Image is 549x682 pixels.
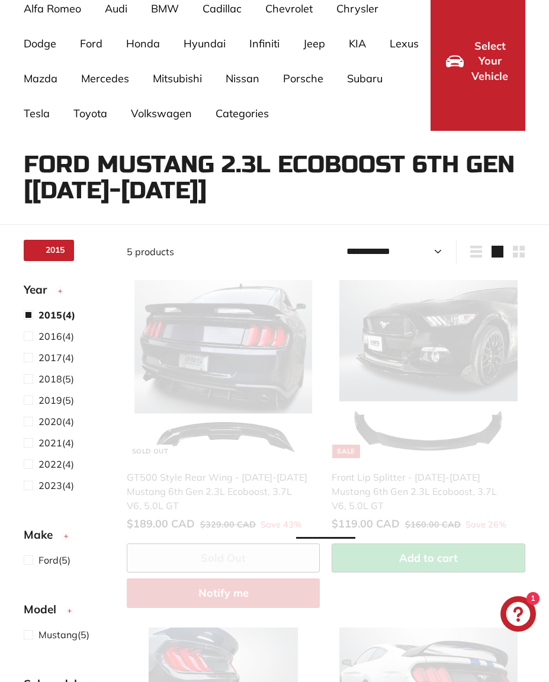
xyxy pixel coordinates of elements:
[24,523,108,552] button: Make
[201,551,246,565] span: Sold Out
[24,526,62,543] span: Make
[68,26,114,61] a: Ford
[38,628,89,642] span: (5)
[62,96,119,131] a: Toyota
[332,272,525,543] a: Sale Front Lip Splitter - [DATE]-[DATE] Mustang 6th Gen 2.3L Ecoboost, 3.7L V6, 5.0L GT Save 26%
[332,543,525,573] button: Add to cart
[127,272,320,543] a: Sold Out GT500 Style Rear Wing - [DATE]-[DATE] Mustang 6th Gen 2.3L Ecoboost, 3.7L V6, 5.0L GT Sa...
[38,416,62,427] span: 2020
[204,96,281,131] a: Categories
[399,551,458,565] span: Add to cart
[38,457,74,471] span: (4)
[127,445,173,458] div: Sold Out
[24,601,65,618] span: Model
[127,470,309,513] div: GT500 Style Rear Wing - [DATE]-[DATE] Mustang 6th Gen 2.3L Ecoboost, 3.7L V6, 5.0L GT
[405,519,461,530] span: $160.00 CAD
[465,519,506,532] span: Save 26%
[335,61,394,96] a: Subaru
[38,393,74,407] span: (5)
[38,478,74,493] span: (4)
[141,61,214,96] a: Mitsubishi
[38,373,62,385] span: 2018
[38,554,59,566] span: Ford
[470,38,510,84] span: Select Your Vehicle
[38,330,62,342] span: 2016
[127,517,195,530] span: $189.00 CAD
[261,519,301,532] span: Save 43%
[271,61,335,96] a: Porsche
[214,61,271,96] a: Nissan
[200,519,256,530] span: $329.00 CAD
[38,629,78,641] span: Mustang
[38,352,62,363] span: 2017
[38,372,74,386] span: (5)
[119,96,204,131] a: Volkswagen
[38,436,74,450] span: (4)
[38,480,62,491] span: 2023
[38,329,74,343] span: (4)
[38,553,70,567] span: (5)
[114,26,172,61] a: Honda
[12,96,62,131] a: Tesla
[497,596,540,635] inbox-online-store-chat: Shopify online store chat
[24,240,74,261] a: 2015
[332,470,513,513] div: Front Lip Splitter - [DATE]-[DATE] Mustang 6th Gen 2.3L Ecoboost, 3.7L V6, 5.0L GT
[332,445,359,458] div: Sale
[172,26,237,61] a: Hyundai
[237,26,291,61] a: Infiniti
[24,281,56,298] span: Year
[127,245,326,259] div: 5 products
[378,26,431,61] a: Lexus
[12,61,69,96] a: Mazda
[38,350,74,365] span: (4)
[332,517,400,530] span: $119.00 CAD
[291,26,337,61] a: Jeep
[337,26,378,61] a: KIA
[38,394,62,406] span: 2019
[69,61,141,96] a: Mercedes
[38,458,62,470] span: 2022
[38,437,62,449] span: 2021
[24,278,108,307] button: Year
[38,309,62,321] span: 2015
[38,308,75,322] span: (4)
[127,543,320,573] button: Sold Out
[38,414,74,429] span: (4)
[127,578,320,608] button: Notify me
[24,152,525,204] h1: Ford Mustang 2.3L Ecoboost 6th Gen [[DATE]-[DATE]]
[24,597,108,627] button: Model
[12,26,68,61] a: Dodge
